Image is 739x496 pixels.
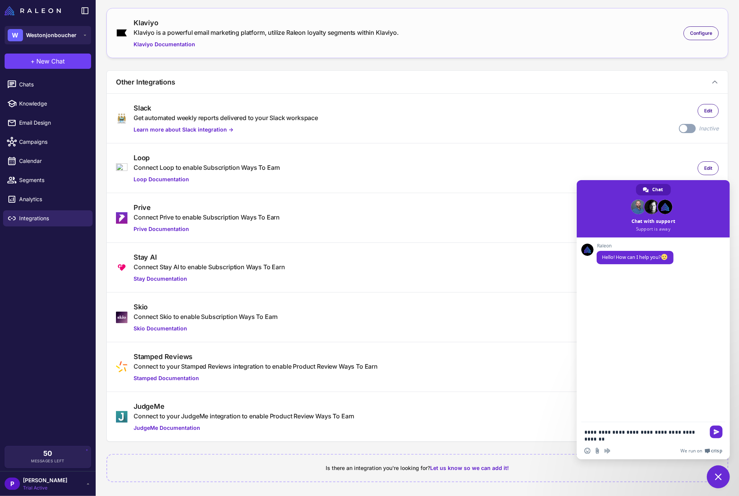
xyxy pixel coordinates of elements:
span: Email Design [19,119,86,127]
a: Segments [3,172,93,188]
a: Campaigns [3,134,93,150]
div: W [8,29,23,41]
span: Calendar [19,157,86,165]
span: Edit [704,107,712,114]
div: JudgeMe [134,401,354,411]
a: Email Design [3,115,93,131]
span: Send [710,426,723,438]
button: WWestonjonboucher [5,26,91,44]
div: Stay AI [134,252,285,262]
a: Loop Documentation [134,175,280,184]
span: Edit [704,165,712,172]
div: Klaviyo [134,18,399,28]
a: Integrations [3,210,93,226]
div: Connect Loop to enable Subscription Ways To Earn [134,163,280,172]
div: Klaviyo is a powerful email marketing platform, utilize Raleon loyalty segments within Klaviyo. [134,28,399,37]
h3: Other Integrations [116,77,175,87]
div: Get automated weekly reports delivered to your Slack workspace [134,113,318,122]
img: slack-2-569441.png [116,113,127,124]
div: Connect to your Stamped Reviews integration to enable Product Review Ways To Earn [134,362,378,371]
div: P [5,478,20,490]
a: Skio Documentation [134,324,278,333]
span: Integrations [19,214,86,223]
img: Stay-logo.svg [116,262,127,273]
span: Segments [19,176,86,184]
div: Is there an integration you're looking for? [116,464,718,472]
a: We run onCrisp [680,448,722,454]
a: Learn more about Slack integration → [134,125,318,134]
span: Insert an emoji [584,448,591,454]
span: + [31,57,35,66]
span: Campaigns [19,138,86,146]
a: Raleon Logo [5,6,64,15]
span: [PERSON_NAME] [23,476,67,485]
span: Analytics [19,195,86,203]
span: Chats [19,80,86,89]
button: Other Integrations [107,71,728,93]
span: Chat [653,184,663,195]
div: Connect Stay AI to enable Subscription Ways To Earn [134,262,285,272]
img: stamped-logo.svg [116,361,127,373]
span: We run on [680,448,702,454]
textarea: Compose your message... [584,429,705,442]
a: Prive Documentation [134,225,280,233]
div: Chat [636,184,671,195]
div: Stamped Reviews [134,351,378,362]
img: Raleon Logo [5,6,61,15]
span: Knowledge [19,99,86,108]
img: loop.svg [116,163,127,173]
span: Configure [690,30,712,37]
button: +New Chat [5,54,91,69]
span: 50 [44,450,52,457]
div: Connect Prive to enable Subscription Ways To Earn [134,213,280,222]
span: Crisp [711,448,722,454]
div: Close chat [707,465,730,488]
div: Connect Skio to enable Subscription Ways To Earn [134,312,278,321]
div: Connect to your JudgeMe integration to enable Product Review Ways To Earn [134,411,354,421]
span: Hello! How can I help you? [602,254,668,260]
a: Analytics [3,191,93,207]
a: Stay Documentation [134,275,285,283]
div: Slack [134,103,318,113]
span: Audio message [604,448,610,454]
span: Messages Left [31,458,65,464]
div: Loop [134,153,280,163]
div: Inactive [699,124,719,133]
span: Send a file [594,448,600,454]
span: Raleon [597,243,674,249]
a: Klaviyo Documentation [134,40,399,49]
img: klaviyo.png [116,29,127,37]
a: Knowledge [3,96,93,112]
span: Trial Active [23,485,67,491]
div: Skio [134,302,278,312]
a: Chats [3,76,93,93]
img: 62618a9a8aa15bed70ffc851_prive-favicon.png [116,212,127,224]
div: Prive [134,202,280,213]
span: Let us know so we can add it! [430,465,509,471]
a: JudgeMe Documentation [134,424,354,432]
a: Stamped Documentation [134,374,378,382]
img: Skio+logo.webp [116,312,127,323]
span: Westonjonboucher [26,31,77,39]
a: Calendar [3,153,93,169]
img: judgeme.png [116,411,127,423]
span: New Chat [37,57,65,66]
